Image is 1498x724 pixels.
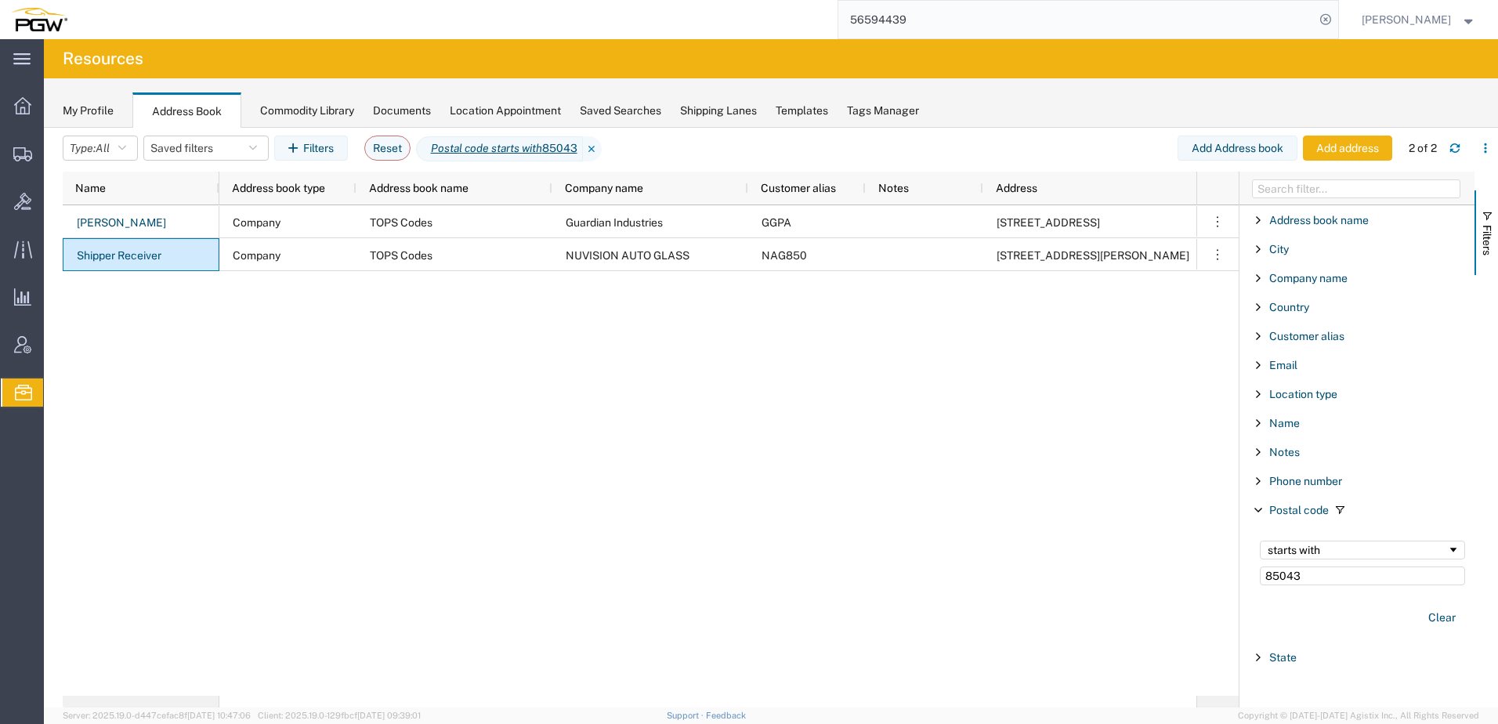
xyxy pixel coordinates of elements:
[706,711,746,720] a: Feedback
[996,182,1037,194] span: Address
[997,216,1100,229] span: 825 N. 73rd Ave.
[232,182,325,194] span: Address book type
[1269,388,1337,400] span: Location type
[1481,225,1493,255] span: Filters
[96,142,110,154] span: All
[1269,475,1342,487] span: Phone number
[680,103,757,119] div: Shipping Lanes
[1268,544,1447,556] div: starts with
[370,249,432,262] span: TOPS Codes
[63,136,138,161] button: Type:All
[187,711,251,720] span: [DATE] 10:47:06
[667,711,706,720] a: Support
[1269,330,1344,342] span: Customer alias
[1269,272,1348,284] span: Company name
[1419,605,1465,631] button: Clear
[847,103,919,119] div: Tags Manager
[1269,301,1309,313] span: Country
[761,182,836,194] span: Customer alias
[762,249,807,262] span: NAG850
[450,103,561,119] div: Location Appointment
[63,103,114,119] div: My Profile
[132,92,241,129] div: Address Book
[1269,651,1297,664] span: State
[1178,136,1297,161] button: Add Address book
[274,136,348,161] button: Filters
[838,1,1315,38] input: Search for shipment number, reference number
[76,244,162,269] a: Shipper Receiver
[143,136,269,161] button: Saved filters
[357,711,421,720] span: [DATE] 09:39:01
[63,39,143,78] h4: Resources
[76,211,167,236] a: [PERSON_NAME]
[1260,567,1465,585] input: Filter Value
[565,182,643,194] span: Company name
[566,216,663,229] span: Guardian Industries
[1260,541,1465,559] div: Filtering operator
[1239,205,1474,708] div: Filter List 12 Filters
[1269,504,1329,516] span: Postal code
[233,249,280,262] span: Company
[75,182,106,194] span: Name
[1269,359,1297,371] span: Email
[878,182,909,194] span: Notes
[1361,10,1477,29] button: [PERSON_NAME]
[364,136,411,161] button: Reset
[258,711,421,720] span: Client: 2025.19.0-129fbcf
[1303,136,1392,161] button: Add address
[580,103,661,119] div: Saved Searches
[233,216,280,229] span: Company
[1269,243,1289,255] span: City
[369,182,469,194] span: Address book name
[373,103,431,119] div: Documents
[1409,140,1437,157] div: 2 of 2
[260,103,354,119] div: Commodity Library
[1269,214,1369,226] span: Address book name
[1252,179,1460,198] input: Filter Columns Input
[1362,11,1451,28] span: Amber Hickey
[370,216,432,229] span: TOPS Codes
[431,140,542,157] i: Postal code starts with
[1269,446,1300,458] span: Notes
[566,249,689,262] span: NUVISION AUTO GLASS
[416,136,583,161] span: Postal code starts with 85043
[11,8,67,31] img: logo
[1238,709,1479,722] span: Copyright © [DATE]-[DATE] Agistix Inc., All Rights Reserved
[776,103,828,119] div: Templates
[63,711,251,720] span: Server: 2025.19.0-d447cefac8f
[997,249,1189,262] span: 5545 W LATHAM ST STE 5C
[1269,417,1300,429] span: Name
[762,216,791,229] span: GGPA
